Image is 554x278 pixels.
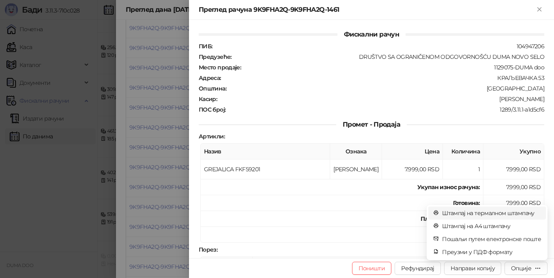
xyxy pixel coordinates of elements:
[417,183,480,191] strong: Укупан износ рачуна :
[352,262,392,275] button: Поништи
[226,106,545,113] div: 1289/3.11.1-a1d5cf6
[443,144,483,159] th: Количина
[483,195,544,211] td: 7.999,00 RSD
[483,159,544,179] td: 7.999,00 RSD
[337,30,406,38] span: Фискални рачун
[442,235,541,244] span: Пошаљи путем електронске поште
[511,265,531,272] div: Опције
[535,5,544,15] button: Close
[444,262,501,275] button: Направи копију
[222,74,545,82] div: КРАЉЕВАЧКА 53
[443,159,483,179] td: 1
[483,144,544,159] th: Укупно
[442,209,541,218] span: Штампај на термалном штампачу
[199,246,217,253] strong: Порез :
[382,144,443,159] th: Цена
[395,262,441,275] button: Рефундирај
[421,215,480,222] strong: Плаћено у готовини:
[330,144,382,159] th: Ознака
[199,43,212,50] strong: ПИБ :
[242,64,545,71] div: 1129075-DUMA doo
[442,222,541,231] span: Штампај на А4 штампачу
[199,53,232,60] strong: Предузеће :
[330,159,382,179] td: [PERSON_NAME]
[201,159,330,179] td: GREJALICA FKF59201
[218,95,545,103] div: [PERSON_NAME]
[199,106,225,113] strong: ПОС број :
[382,159,443,179] td: 7.999,00 RSD
[213,43,545,50] div: 104947206
[227,85,545,92] div: [GEOGRAPHIC_DATA]
[199,5,535,15] div: Преглед рачуна 9K9FHA2Q-9K9FHA2Q-1461
[199,74,221,82] strong: Адреса :
[253,257,451,273] th: Име
[442,248,541,256] span: Преузми у ПДФ формату
[199,85,226,92] strong: Општина :
[451,265,495,272] span: Направи копију
[232,53,545,60] div: DRUŠTVO SA OGRANIČENOM ODGOVORNOŠĆU DUMA NOVO SELO
[453,199,480,207] strong: Готовина :
[201,257,253,273] th: Ознака
[201,144,330,159] th: Назив
[199,64,241,71] strong: Место продаје :
[199,95,217,103] strong: Касир :
[199,133,225,140] strong: Артикли :
[505,262,548,275] button: Опције
[483,179,544,195] td: 7.999,00 RSD
[336,121,407,128] span: Промет - Продаја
